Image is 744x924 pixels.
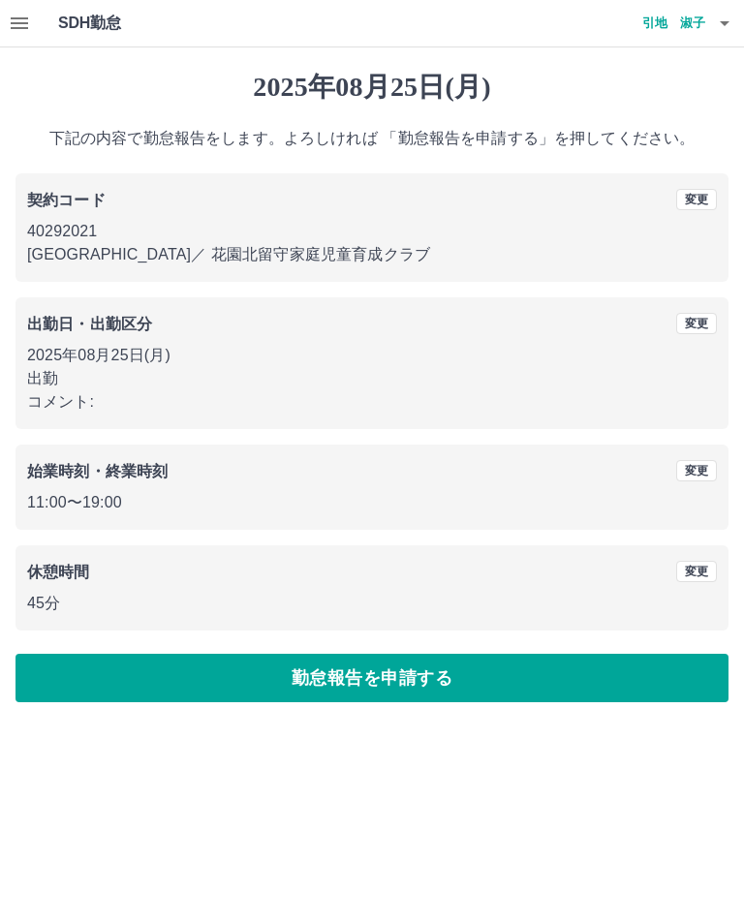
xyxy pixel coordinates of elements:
p: 出勤 [27,367,717,390]
button: 変更 [676,561,717,582]
p: 40292021 [27,220,717,243]
button: 変更 [676,313,717,334]
button: 勤怠報告を申請する [15,654,728,702]
b: 出勤日・出勤区分 [27,316,152,332]
p: コメント: [27,390,717,414]
b: 契約コード [27,192,106,208]
button: 変更 [676,189,717,210]
p: 11:00 〜 19:00 [27,491,717,514]
button: 変更 [676,460,717,481]
p: 2025年08月25日(月) [27,344,717,367]
p: 45分 [27,592,717,615]
p: [GEOGRAPHIC_DATA] ／ 花園北留守家庭児童育成クラブ [27,243,717,266]
h1: 2025年08月25日(月) [15,71,728,104]
b: 始業時刻・終業時刻 [27,463,168,479]
p: 下記の内容で勤怠報告をします。よろしければ 「勤怠報告を申請する」を押してください。 [15,127,728,150]
b: 休憩時間 [27,564,90,580]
